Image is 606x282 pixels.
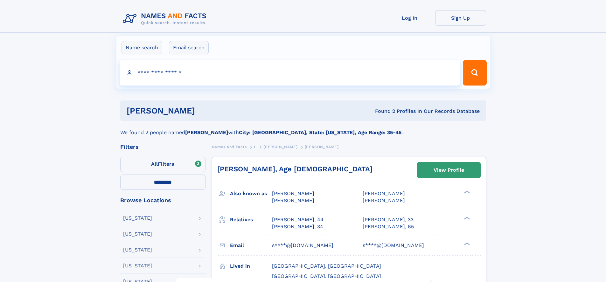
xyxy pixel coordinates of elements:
[263,143,297,151] a: [PERSON_NAME]
[463,216,470,220] div: ❯
[239,129,401,135] b: City: [GEOGRAPHIC_DATA], State: [US_STATE], Age Range: 35-45
[384,10,435,26] a: Log In
[435,10,486,26] a: Sign Up
[463,242,470,246] div: ❯
[230,261,272,272] h3: Lived in
[123,216,152,221] div: [US_STATE]
[230,188,272,199] h3: Also known as
[363,216,414,223] a: [PERSON_NAME], 33
[285,108,480,115] div: Found 2 Profiles In Our Records Database
[123,231,152,237] div: [US_STATE]
[305,145,339,149] span: [PERSON_NAME]
[123,247,152,252] div: [US_STATE]
[120,121,486,136] div: We found 2 people named with .
[363,197,405,203] span: [PERSON_NAME]
[272,190,314,196] span: [PERSON_NAME]
[417,162,480,178] a: View Profile
[272,273,381,279] span: [GEOGRAPHIC_DATA], [GEOGRAPHIC_DATA]
[217,165,373,173] a: [PERSON_NAME], Age [DEMOGRAPHIC_DATA]
[272,197,314,203] span: [PERSON_NAME]
[151,161,158,167] span: All
[120,157,205,172] label: Filters
[185,129,228,135] b: [PERSON_NAME]
[272,216,324,223] a: [PERSON_NAME], 44
[272,263,381,269] span: [GEOGRAPHIC_DATA], [GEOGRAPHIC_DATA]
[254,145,256,149] span: L
[212,143,247,151] a: Names and Facts
[463,190,470,194] div: ❯
[120,144,205,150] div: Filters
[363,223,414,230] a: [PERSON_NAME], 65
[230,214,272,225] h3: Relatives
[254,143,256,151] a: L
[463,60,486,86] button: Search Button
[127,107,285,115] h1: [PERSON_NAME]
[272,223,323,230] a: [PERSON_NAME], 34
[123,263,152,268] div: [US_STATE]
[122,41,162,54] label: Name search
[363,190,405,196] span: [PERSON_NAME]
[434,163,464,177] div: View Profile
[230,240,272,251] h3: Email
[120,10,212,27] img: Logo Names and Facts
[169,41,209,54] label: Email search
[263,145,297,149] span: [PERSON_NAME]
[120,197,205,203] div: Browse Locations
[120,60,460,86] input: search input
